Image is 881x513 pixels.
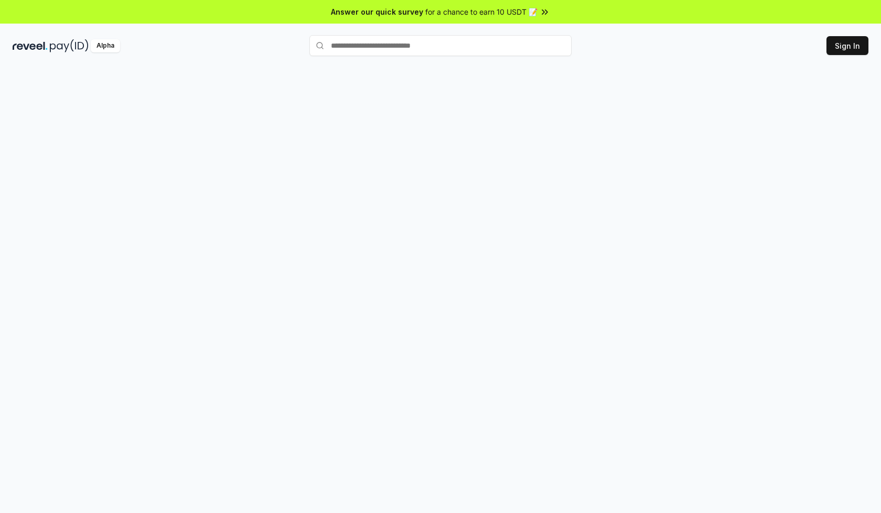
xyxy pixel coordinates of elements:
[826,36,868,55] button: Sign In
[91,39,120,52] div: Alpha
[331,6,423,17] span: Answer our quick survey
[50,39,89,52] img: pay_id
[13,39,48,52] img: reveel_dark
[425,6,538,17] span: for a chance to earn 10 USDT 📝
